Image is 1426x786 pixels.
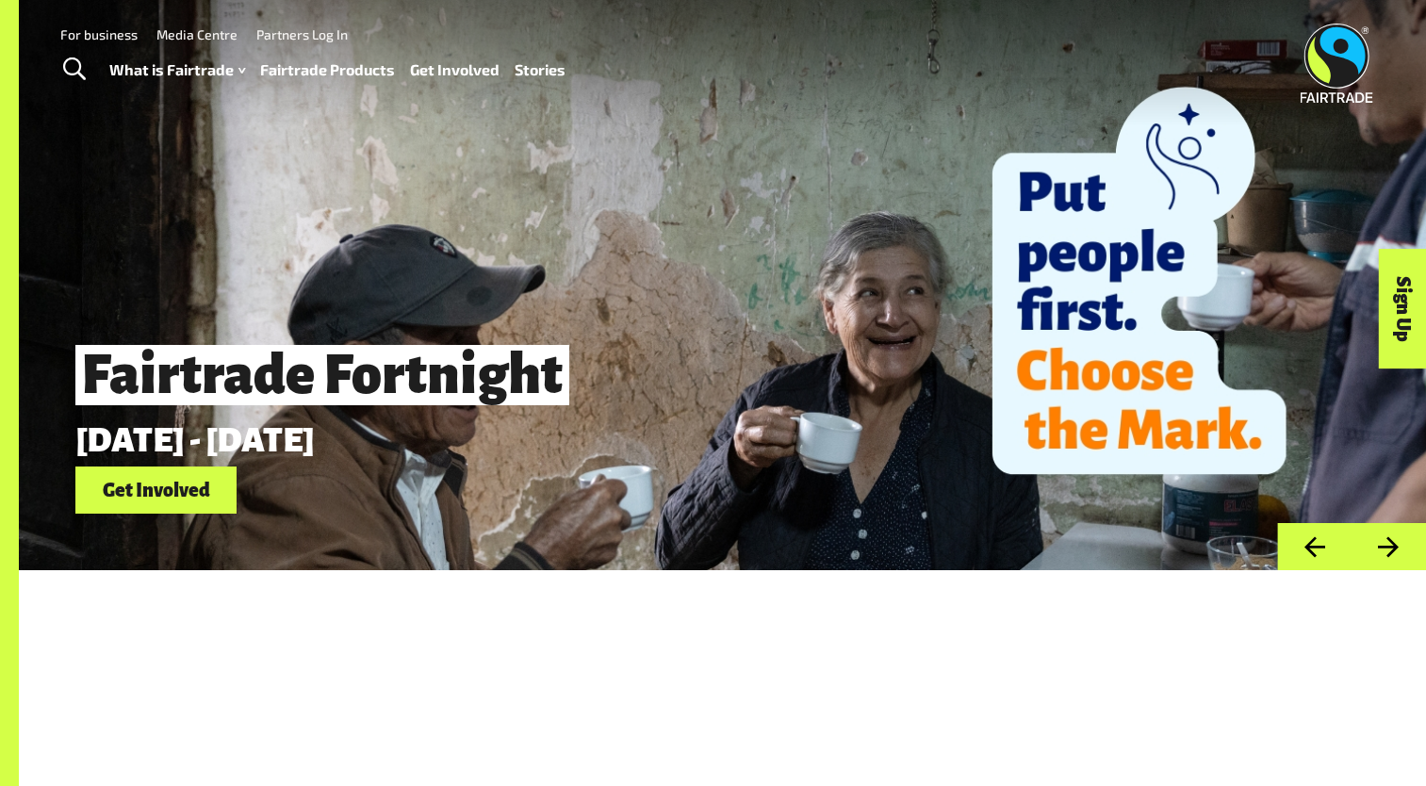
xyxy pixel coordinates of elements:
a: Partners Log In [256,26,348,42]
p: [DATE] - [DATE] [75,421,1150,459]
span: Fairtrade Fortnight [75,345,569,405]
button: Previous [1277,523,1352,571]
button: Next [1352,523,1426,571]
a: Fairtrade Products [260,57,395,84]
a: Get Involved [75,467,237,515]
a: Get Involved [410,57,500,84]
a: Toggle Search [51,46,97,93]
a: What is Fairtrade [109,57,245,84]
a: Stories [515,57,565,84]
a: For business [60,26,138,42]
img: Fairtrade Australia New Zealand logo [1301,24,1373,103]
a: Media Centre [156,26,238,42]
